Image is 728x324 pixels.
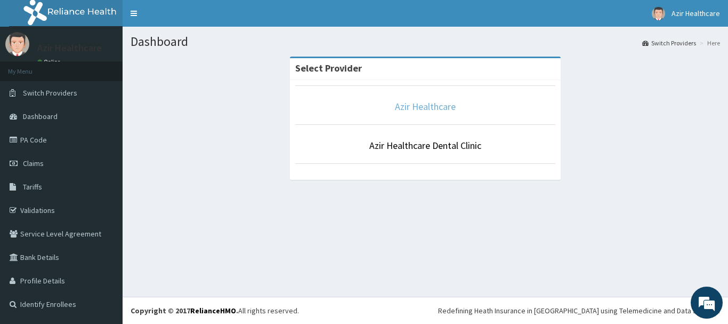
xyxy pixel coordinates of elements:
a: RelianceHMO [190,306,236,315]
footer: All rights reserved. [123,297,728,324]
textarea: Type your message and hit 'Enter' [5,213,203,250]
li: Here [697,38,720,48]
a: Azir Healthcare Dental Clinic [369,139,481,152]
div: Chat with us now [55,60,179,74]
h1: Dashboard [131,35,720,49]
div: Minimize live chat window [175,5,200,31]
div: Redefining Heath Insurance in [GEOGRAPHIC_DATA] using Telemedicine and Data Science! [438,305,720,316]
p: Azir Healthcare [37,43,102,53]
strong: Copyright © 2017 . [131,306,238,315]
a: Switch Providers [642,38,696,48]
span: We're online! [62,95,147,203]
span: Switch Providers [23,88,77,98]
span: Claims [23,159,44,168]
span: Dashboard [23,112,58,121]
strong: Select Provider [295,62,362,74]
img: d_794563401_company_1708531726252_794563401 [20,53,43,80]
span: Tariffs [23,182,42,192]
img: User Image [652,7,665,20]
span: Azir Healthcare [672,9,720,18]
img: User Image [5,32,29,56]
a: Online [37,58,63,66]
a: Azir Healthcare [395,100,456,113]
